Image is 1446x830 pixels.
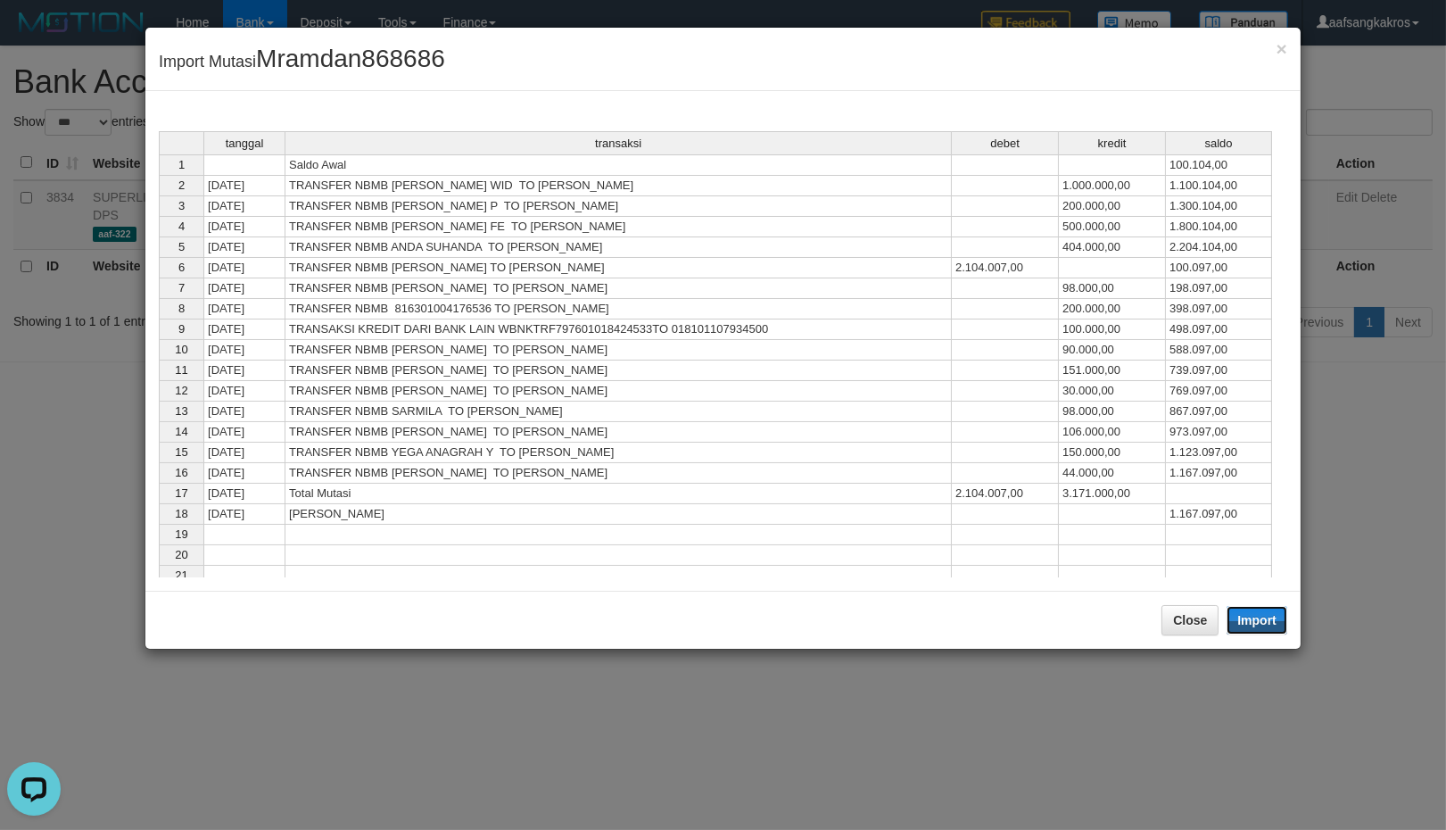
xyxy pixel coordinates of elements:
[1166,217,1272,237] td: 1.800.104,00
[175,343,187,356] span: 10
[1166,340,1272,361] td: 588.097,00
[1166,237,1272,258] td: 2.204.104,00
[285,299,952,320] td: TRANSFER NBMB 816301004176536 TO [PERSON_NAME]
[285,361,952,381] td: TRANSFER NBMB [PERSON_NAME] TO [PERSON_NAME]
[175,363,187,377] span: 11
[1166,422,1272,443] td: 973.097,00
[178,240,185,253] span: 5
[178,261,185,274] span: 6
[595,137,641,150] span: transaksi
[178,322,185,336] span: 9
[178,281,185,295] span: 7
[1227,606,1287,635] button: Import
[952,484,1059,504] td: 2.104.007,00
[1059,340,1166,361] td: 90.000,00
[203,217,285,237] td: [DATE]
[175,425,187,438] span: 14
[178,199,185,212] span: 3
[175,507,187,520] span: 18
[203,196,285,217] td: [DATE]
[203,258,285,278] td: [DATE]
[203,422,285,443] td: [DATE]
[1059,463,1166,484] td: 44.000,00
[285,381,952,402] td: TRANSFER NBMB [PERSON_NAME] TO [PERSON_NAME]
[1059,361,1166,381] td: 151.000,00
[175,486,187,500] span: 17
[1277,39,1287,58] button: Close
[285,320,952,340] td: TRANSAKSI KREDIT DARI BANK LAIN WBNKTRF797601018424533TO 018101107934500
[1059,381,1166,402] td: 30.000,00
[1059,237,1166,258] td: 404.000,00
[1059,320,1166,340] td: 100.000,00
[285,422,952,443] td: TRANSFER NBMB [PERSON_NAME] TO [PERSON_NAME]
[285,217,952,237] td: TRANSFER NBMB [PERSON_NAME] FE TO [PERSON_NAME]
[1166,196,1272,217] td: 1.300.104,00
[203,463,285,484] td: [DATE]
[203,278,285,299] td: [DATE]
[1059,176,1166,196] td: 1.000.000,00
[285,154,952,176] td: Saldo Awal
[1059,422,1166,443] td: 106.000,00
[1166,381,1272,402] td: 769.097,00
[1059,196,1166,217] td: 200.000,00
[1098,137,1127,150] span: kredit
[203,299,285,320] td: [DATE]
[226,137,264,150] span: tanggal
[159,53,445,71] span: Import Mutasi
[1166,443,1272,463] td: 1.123.097,00
[203,402,285,422] td: [DATE]
[1059,484,1166,504] td: 3.171.000,00
[256,45,445,72] span: Mramdan868686
[285,258,952,278] td: TRANSFER NBMB [PERSON_NAME] TO [PERSON_NAME]
[203,340,285,361] td: [DATE]
[285,484,952,504] td: Total Mutasi
[1166,154,1272,176] td: 100.104,00
[1277,38,1287,59] span: ×
[178,158,185,171] span: 1
[178,220,185,233] span: 4
[285,237,952,258] td: TRANSFER NBMB ANDA SUHANDA TO [PERSON_NAME]
[1059,443,1166,463] td: 150.000,00
[1059,402,1166,422] td: 98.000,00
[285,196,952,217] td: TRANSFER NBMB [PERSON_NAME] P TO [PERSON_NAME]
[175,569,187,582] span: 21
[203,484,285,504] td: [DATE]
[203,361,285,381] td: [DATE]
[1166,320,1272,340] td: 498.097,00
[1166,258,1272,278] td: 100.097,00
[1166,504,1272,525] td: 1.167.097,00
[7,7,61,61] button: Open LiveChat chat widget
[203,320,285,340] td: [DATE]
[203,237,285,258] td: [DATE]
[175,527,187,541] span: 19
[990,137,1020,150] span: debet
[203,381,285,402] td: [DATE]
[175,548,187,561] span: 20
[1166,463,1272,484] td: 1.167.097,00
[175,384,187,397] span: 12
[1166,299,1272,320] td: 398.097,00
[178,302,185,315] span: 8
[285,340,952,361] td: TRANSFER NBMB [PERSON_NAME] TO [PERSON_NAME]
[203,443,285,463] td: [DATE]
[1059,217,1166,237] td: 500.000,00
[1166,278,1272,299] td: 198.097,00
[285,504,952,525] td: [PERSON_NAME]
[175,404,187,418] span: 13
[203,504,285,525] td: [DATE]
[1205,137,1233,150] span: saldo
[285,176,952,196] td: TRANSFER NBMB [PERSON_NAME] WID TO [PERSON_NAME]
[1059,278,1166,299] td: 98.000,00
[175,445,187,459] span: 15
[1059,299,1166,320] td: 200.000,00
[285,278,952,299] td: TRANSFER NBMB [PERSON_NAME] TO [PERSON_NAME]
[285,463,952,484] td: TRANSFER NBMB [PERSON_NAME] TO [PERSON_NAME]
[1166,176,1272,196] td: 1.100.104,00
[285,443,952,463] td: TRANSFER NBMB YEGA ANAGRAH Y TO [PERSON_NAME]
[175,466,187,479] span: 16
[159,131,203,154] th: Select whole grid
[1161,605,1219,635] button: Close
[285,402,952,422] td: TRANSFER NBMB SARMILA TO [PERSON_NAME]
[203,176,285,196] td: [DATE]
[178,178,185,192] span: 2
